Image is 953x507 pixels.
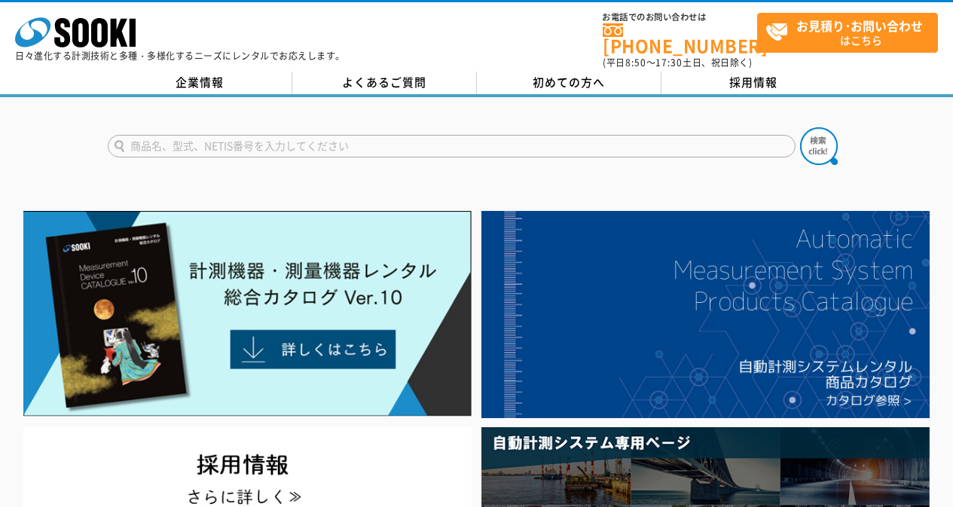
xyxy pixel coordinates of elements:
[603,13,757,22] span: お電話でのお問い合わせは
[477,72,661,94] a: 初めての方へ
[796,17,923,35] strong: お見積り･お問い合わせ
[757,13,938,53] a: お見積り･お問い合わせはこちら
[481,211,930,418] img: 自動計測システムカタログ
[625,56,646,69] span: 8:50
[765,14,937,51] span: はこちら
[533,74,605,90] span: 初めての方へ
[292,72,477,94] a: よくあるご質問
[655,56,683,69] span: 17:30
[23,211,472,417] img: Catalog Ver10
[800,127,838,165] img: btn_search.png
[15,51,345,60] p: 日々進化する計測技術と多種・多様化するニーズにレンタルでお応えします。
[603,56,752,69] span: (平日 ～ 土日、祝日除く)
[603,23,757,54] a: [PHONE_NUMBER]
[661,72,846,94] a: 採用情報
[108,135,796,157] input: 商品名、型式、NETIS番号を入力してください
[108,72,292,94] a: 企業情報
